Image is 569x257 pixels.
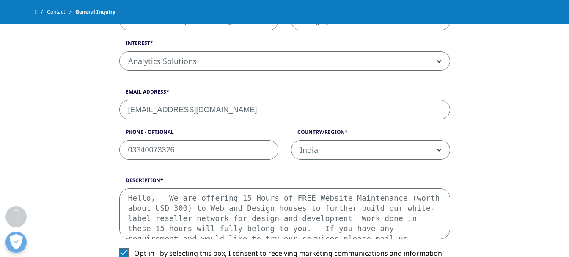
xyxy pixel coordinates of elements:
[291,140,450,160] span: India
[291,141,450,160] span: India
[75,4,115,19] span: General Inquiry
[291,128,450,140] label: Country/Region
[119,88,450,100] label: Email Address
[5,232,27,253] button: Open Preferences
[119,177,450,188] label: Description
[119,51,450,71] span: Analytics Solutions
[119,128,278,140] label: Phone - Optional
[47,4,75,19] a: Contact
[119,39,450,51] label: Interest
[120,52,450,71] span: Analytics Solutions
